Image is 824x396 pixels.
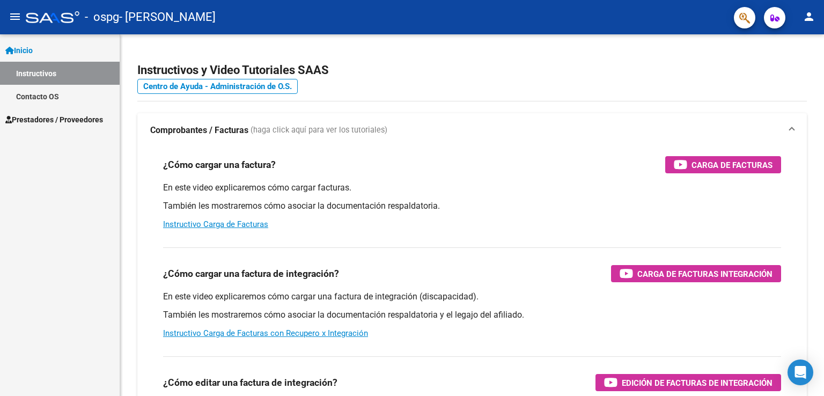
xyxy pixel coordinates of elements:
[163,328,368,338] a: Instructivo Carga de Facturas con Recupero x Integración
[5,114,103,126] span: Prestadores / Proveedores
[137,113,807,148] mat-expansion-panel-header: Comprobantes / Facturas (haga click aquí para ver los tutoriales)
[119,5,216,29] span: - [PERSON_NAME]
[137,79,298,94] a: Centro de Ayuda - Administración de O.S.
[163,182,781,194] p: En este video explicaremos cómo cargar facturas.
[163,219,268,229] a: Instructivo Carga de Facturas
[137,60,807,80] h2: Instructivos y Video Tutoriales SAAS
[622,376,772,390] span: Edición de Facturas de integración
[163,157,276,172] h3: ¿Cómo cargar una factura?
[611,265,781,282] button: Carga de Facturas Integración
[85,5,119,29] span: - ospg
[637,267,772,281] span: Carga de Facturas Integración
[163,309,781,321] p: También les mostraremos cómo asociar la documentación respaldatoria y el legajo del afiliado.
[9,10,21,23] mat-icon: menu
[595,374,781,391] button: Edición de Facturas de integración
[788,360,813,385] div: Open Intercom Messenger
[251,124,387,136] span: (haga click aquí para ver los tutoriales)
[5,45,33,56] span: Inicio
[163,291,781,303] p: En este video explicaremos cómo cargar una factura de integración (discapacidad).
[163,266,339,281] h3: ¿Cómo cargar una factura de integración?
[803,10,815,23] mat-icon: person
[691,158,772,172] span: Carga de Facturas
[150,124,248,136] strong: Comprobantes / Facturas
[163,200,781,212] p: También les mostraremos cómo asociar la documentación respaldatoria.
[163,375,337,390] h3: ¿Cómo editar una factura de integración?
[665,156,781,173] button: Carga de Facturas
